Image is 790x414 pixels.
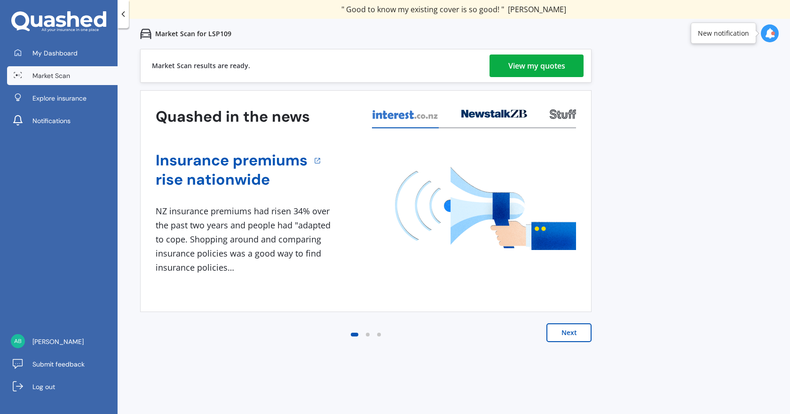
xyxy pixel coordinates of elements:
div: New notification [698,29,749,38]
span: My Dashboard [32,48,78,58]
span: Submit feedback [32,359,85,369]
a: Log out [7,377,118,396]
button: Next [546,323,592,342]
span: [PERSON_NAME] [32,337,84,346]
div: NZ insurance premiums had risen 34% over the past two years and people had "adapted to cope. Shop... [156,204,334,274]
a: View my quotes [490,55,584,77]
a: My Dashboard [7,44,118,62]
span: Explore insurance [32,94,87,103]
img: media image [395,167,576,250]
img: car.f15378c7a67c060ca3f3.svg [140,28,151,39]
a: Submit feedback [7,355,118,374]
a: Explore insurance [7,89,118,108]
span: Log out [32,382,55,391]
p: Market Scan for LSP109 [155,29,231,39]
h3: Quashed in the news [156,107,310,126]
a: Notifications [7,111,118,130]
a: [PERSON_NAME] [7,332,118,351]
a: Market Scan [7,66,118,85]
span: Notifications [32,116,71,125]
div: Market Scan results are ready. [152,49,250,82]
a: Insurance premiums [156,151,308,170]
div: View my quotes [508,55,565,77]
img: 2e04ec795ad592daf7ccdbe785194165 [11,334,25,348]
span: Market Scan [32,71,70,80]
a: rise nationwide [156,170,308,189]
